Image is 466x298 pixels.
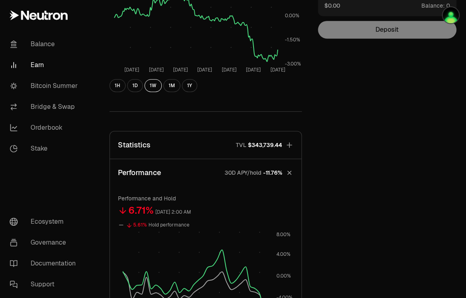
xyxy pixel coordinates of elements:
p: Performance and Hold [118,194,293,202]
button: 1W [144,79,162,92]
a: Bitcoin Summer [3,76,87,96]
div: 6.71% [128,204,154,217]
button: 1H [109,79,126,92]
tspan: [DATE] [270,67,285,73]
tspan: -1.50% [285,37,300,43]
button: StatisticsTVL$343,739.44 [110,131,301,159]
div: Hold performance [148,220,190,230]
button: 1M [163,79,180,92]
a: Orderbook [3,117,87,138]
tspan: [DATE] [197,67,212,73]
tspan: [DATE] [173,67,188,73]
div: [DATE] 2:00 AM [155,208,191,217]
tspan: 4.00% [276,251,291,257]
tspan: 0.00% [276,273,291,279]
tspan: [DATE] [222,67,237,73]
a: Support [3,274,87,295]
tspan: -3.00% [285,61,301,67]
span: -11.76% [263,169,282,177]
tspan: [DATE] [148,67,163,73]
button: $0.00 [324,1,340,10]
tspan: [DATE] [246,67,261,73]
span: $343,739.44 [248,141,282,149]
tspan: [DATE] [124,67,139,73]
a: Ecosystem [3,211,87,232]
p: TVL [236,141,246,149]
button: 1Y [182,79,197,92]
a: Stake [3,138,87,159]
div: 5.61% [133,220,147,230]
a: Governance [3,232,87,253]
p: Performance [118,167,161,178]
button: Performance30D APY/hold-11.76% [110,159,301,186]
button: 1D [127,79,143,92]
p: Statistics [118,139,151,151]
a: Documentation [3,253,87,274]
img: Neutron-Mars-Metamask Acc1 [443,7,459,23]
p: 30D APY/hold [225,169,262,177]
a: Bridge & Swap [3,96,87,117]
tspan: 0.00% [285,12,299,19]
tspan: 8.00% [276,231,291,238]
a: Balance [3,34,87,55]
a: Earn [3,55,87,76]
